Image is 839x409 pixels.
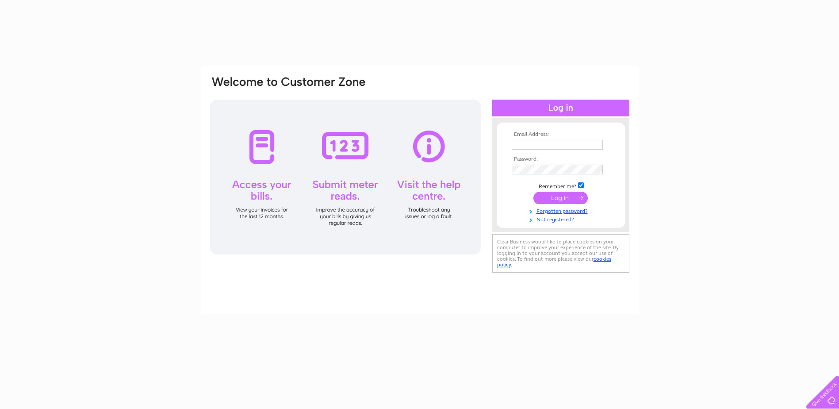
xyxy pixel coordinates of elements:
[512,206,612,215] a: Forgotten password?
[533,192,588,204] input: Submit
[512,215,612,223] a: Not registered?
[510,156,612,162] th: Password:
[510,181,612,190] td: Remember me?
[510,131,612,138] th: Email Address:
[497,256,611,268] a: cookies policy
[492,234,629,273] div: Clear Business would like to place cookies on your computer to improve your experience of the sit...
